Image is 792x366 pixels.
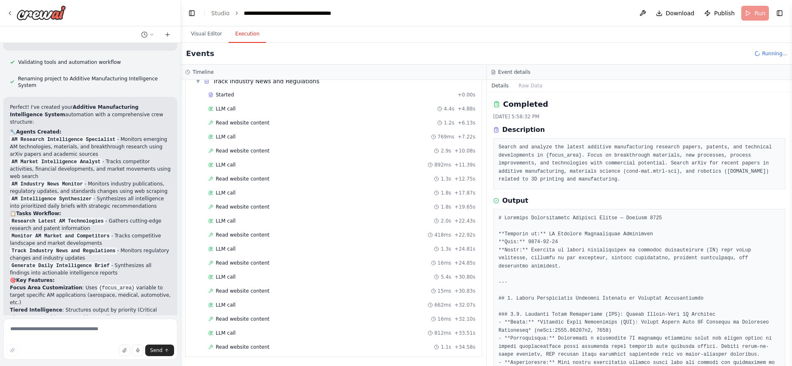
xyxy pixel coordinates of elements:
[666,9,695,17] span: Download
[457,106,475,112] span: + 4.88s
[10,232,171,247] li: - Tracks competitive landscape and market developments
[434,330,451,336] span: 812ms
[441,344,451,350] span: 1.1s
[7,345,18,356] button: Improve this prompt
[455,274,476,280] span: + 30.80s
[438,260,451,266] span: 16ms
[16,129,61,135] strong: Agents Created:
[216,91,234,98] span: Started
[514,80,547,91] button: Raw Data
[441,274,451,280] span: 5.4s
[216,316,269,322] span: Read website content
[216,120,269,126] span: Read website content
[216,344,269,350] span: Read website content
[455,316,476,322] span: + 32.10s
[455,218,476,224] span: + 22.43s
[457,91,475,98] span: + 0.00s
[216,302,236,308] span: LLM call
[186,48,214,59] h2: Events
[161,30,174,40] button: Start a new chat
[216,134,236,140] span: LLM call
[498,69,530,75] h3: Event details
[434,302,451,308] span: 662ms
[434,162,451,168] span: 892ms
[216,218,236,224] span: LLM call
[455,204,476,210] span: + 19.65s
[16,211,61,216] strong: Tasks Workflow:
[196,78,200,84] span: ▼
[774,7,785,19] button: Show right sidebar
[145,345,174,356] button: Send
[216,190,236,196] span: LLM call
[455,232,476,238] span: + 22.92s
[441,246,451,252] span: 1.3s
[434,232,451,238] span: 418ms
[762,50,787,57] span: Running...
[10,180,171,195] li: - Monitors industry publications, regulatory updates, and standards changes using web scraping
[150,347,163,354] span: Send
[10,158,171,180] li: - Tracks competitor activities, financial developments, and market movements using web search
[455,302,476,308] span: + 32.07s
[653,6,698,21] button: Download
[455,246,476,252] span: + 24.81s
[211,10,230,16] a: Studio
[10,284,171,306] li: : Uses variable to target specific AM applications (aerospace, medical, automotive, etc.)
[10,103,171,126] p: Perfect! I've created your automation with a comprehensive crew structure:
[216,288,269,294] span: Read website content
[499,143,780,184] pre: Search and analyze the latest additive manufacturing research papers, patents, and technical deve...
[10,218,105,225] code: Research Latest AM Technologies
[10,136,171,158] li: - Monitors emerging AM technologies, materials, and breakthrough research using arXiv papers and ...
[16,5,66,20] img: Logo
[444,120,454,126] span: 1.2s
[10,277,171,284] h2: 🎯
[441,148,451,154] span: 2.9s
[503,99,548,110] h2: Completed
[213,77,319,85] span: Track Industry News and Regulations
[455,288,476,294] span: + 30.83s
[186,7,198,19] button: Hide left sidebar
[10,247,117,255] code: Track Industry News and Regulations
[493,113,786,120] div: [DATE] 5:58:32 PM
[10,158,102,166] code: AM Market Intelligence Analyst
[10,217,171,232] li: - Gathers cutting-edge research and patent information
[10,306,171,328] li: : Structures output by priority (Critical Alerts, Opportunities, Competitive Intelligence, Resear...
[10,128,171,136] h2: 🔧
[438,288,451,294] span: 15ms
[455,190,476,196] span: + 17.87s
[119,345,130,356] button: Upload files
[10,195,93,203] code: AM Intelligence Synthesizer
[216,330,236,336] span: LLM call
[211,9,337,17] nav: breadcrumb
[184,26,229,43] button: Visual Editor
[10,136,117,143] code: AM Research Intelligence Specialist
[10,232,111,240] code: Monitor AM Market and Competitors
[216,274,236,280] span: LLM call
[10,285,82,291] strong: Focus Area Customization
[441,190,451,196] span: 1.8s
[229,26,266,43] button: Execution
[455,162,476,168] span: + 11.39s
[10,181,85,188] code: AM Industry News Monitor
[438,316,451,322] span: 16ms
[10,195,171,210] li: - Synthesizes all intelligence into prioritized daily briefs with strategic recommendations
[18,75,171,89] span: Renaming project to Additive Manufacturing Intelligence System
[455,344,476,350] span: + 34.58s
[10,262,111,270] code: Generate Daily Intelligence Brief
[701,6,738,21] button: Publish
[216,106,236,112] span: LLM call
[216,260,269,266] span: Read website content
[455,176,476,182] span: + 12.75s
[10,247,171,262] li: - Monitors regulatory changes and industry updates
[10,262,171,277] li: - Synthesizes all findings into actionable intelligence reports
[441,218,451,224] span: 2.0s
[487,80,514,91] button: Details
[216,246,236,252] span: LLM call
[457,134,475,140] span: + 7.22s
[216,176,269,182] span: Read website content
[18,59,121,66] span: Validating tools and automation workflow
[193,69,214,75] h3: Timeline
[216,232,269,238] span: Read website content
[216,162,236,168] span: LLM call
[138,30,158,40] button: Switch to previous chat
[455,148,476,154] span: + 10.08s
